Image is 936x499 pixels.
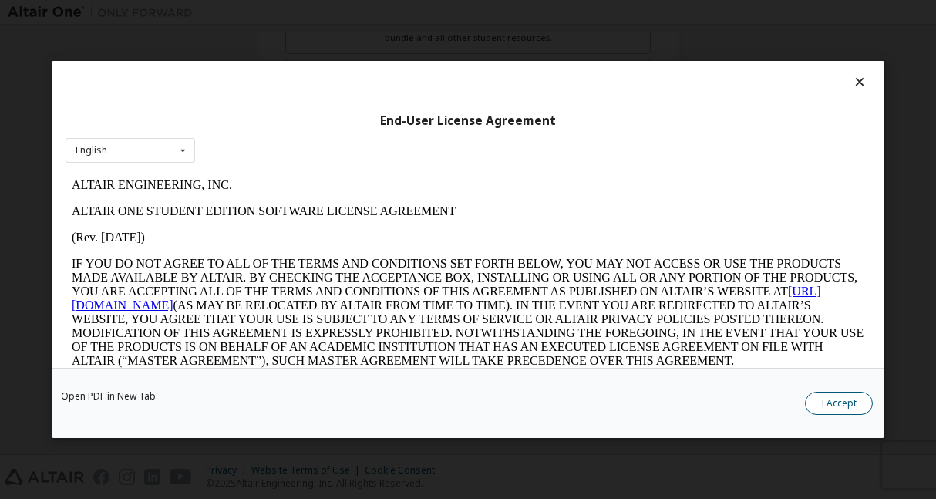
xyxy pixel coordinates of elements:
p: ALTAIR ONE STUDENT EDITION SOFTWARE LICENSE AGREEMENT [6,32,799,46]
p: IF YOU DO NOT AGREE TO ALL OF THE TERMS AND CONDITIONS SET FORTH BELOW, YOU MAY NOT ACCESS OR USE... [6,85,799,196]
p: ALTAIR ENGINEERING, INC. [6,6,799,20]
a: [URL][DOMAIN_NAME] [6,113,756,140]
p: (Rev. [DATE]) [6,59,799,72]
a: Open PDF in New Tab [61,392,156,401]
div: End-User License Agreement [66,113,870,129]
p: This Altair One Student Edition Software License Agreement (“Agreement”) is between Altair Engine... [6,208,799,264]
button: I Accept [805,392,873,415]
div: English [76,146,107,155]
